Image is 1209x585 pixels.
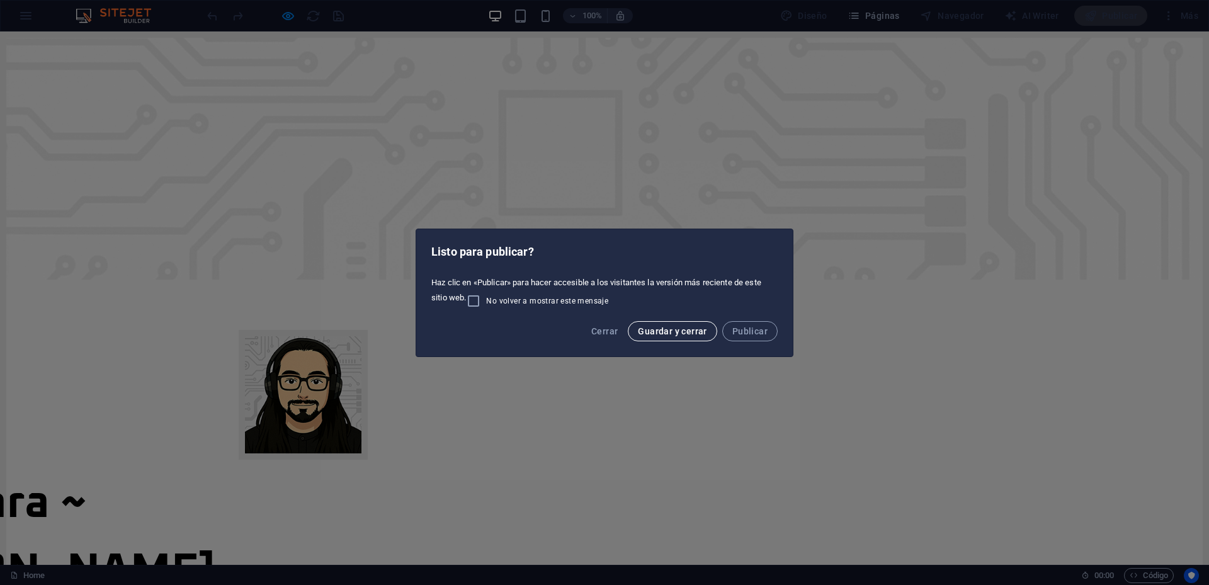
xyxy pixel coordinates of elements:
span: Guardar y cerrar [638,326,707,336]
span: Publicar [732,326,768,336]
button: Publicar [722,321,778,341]
span: No volver a mostrar este mensaje [486,296,608,306]
button: Guardar y cerrar [628,321,717,341]
button: Cerrar [586,321,623,341]
h2: Listo para publicar? [431,244,778,259]
span: Cerrar [591,326,618,336]
div: Haz clic en «Publicar» para hacer accesible a los visitantes la versión más reciente de este siti... [416,272,793,314]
